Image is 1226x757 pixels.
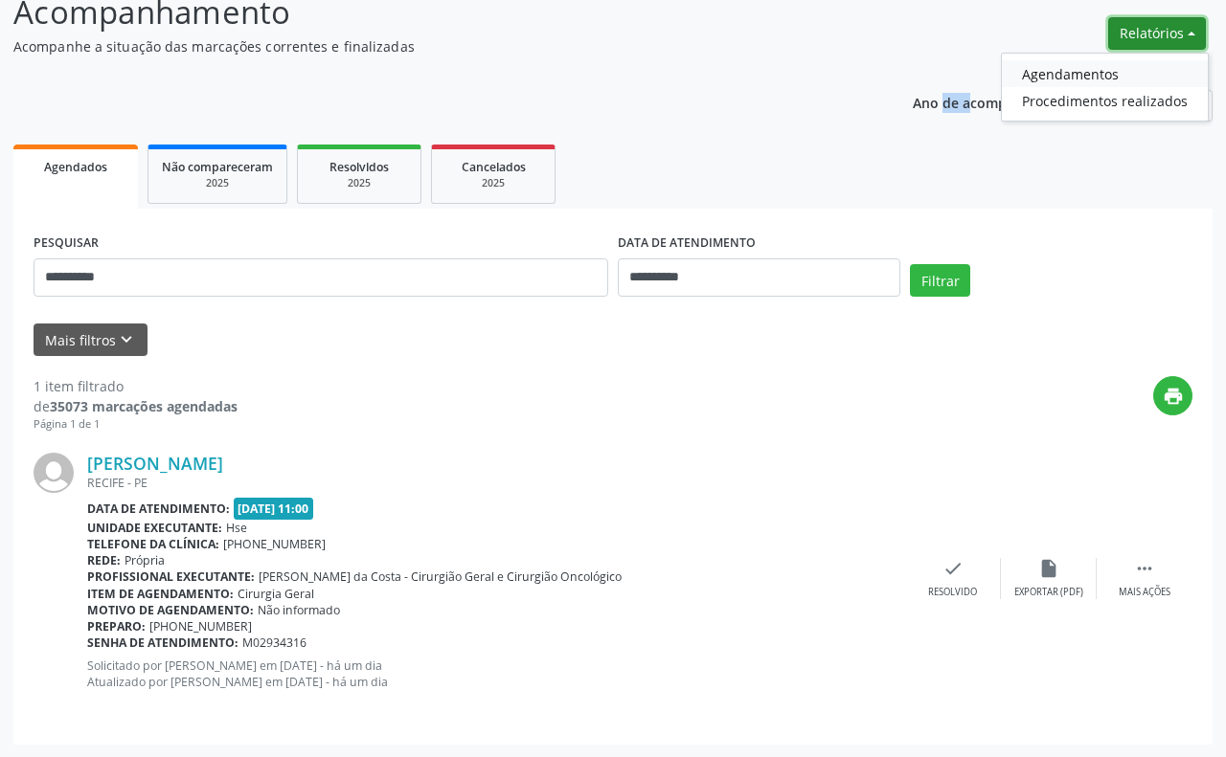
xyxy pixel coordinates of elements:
span: Agendados [44,159,107,175]
a: [PERSON_NAME] [87,453,223,474]
a: Procedimentos realizados [1002,87,1208,114]
i: keyboard_arrow_down [116,329,137,350]
p: Ano de acompanhamento [913,90,1082,114]
div: de [34,396,238,416]
div: 2025 [162,176,273,190]
strong: 35073 marcações agendadas [50,397,238,415]
b: Rede: [87,552,121,568]
span: Cirurgia Geral [238,586,314,602]
span: [DATE] 11:00 [234,498,314,520]
i: check [942,558,964,579]
span: M02934316 [242,635,306,651]
b: Item de agendamento: [87,586,234,602]
div: RECIFE - PE [87,475,905,491]
p: Solicitado por [PERSON_NAME] em [DATE] - há um dia Atualizado por [PERSON_NAME] em [DATE] - há um... [87,657,905,690]
div: Página 1 de 1 [34,416,238,433]
button: Filtrar [910,264,970,297]
b: Senha de atendimento: [87,635,238,651]
div: 1 item filtrado [34,376,238,396]
span: [PERSON_NAME] da Costa - Cirurgião Geral e Cirurgião Oncológico [259,568,622,585]
i:  [1134,558,1155,579]
b: Preparo: [87,618,146,635]
button: Mais filtroskeyboard_arrow_down [34,323,148,357]
button: Relatórios [1108,17,1206,50]
b: Telefone da clínica: [87,536,219,552]
div: 2025 [445,176,541,190]
i: insert_drive_file [1038,558,1059,579]
b: Motivo de agendamento: [87,602,254,618]
i: print [1163,386,1184,407]
div: 2025 [311,176,407,190]
span: Hse [226,520,247,536]
button: print [1153,376,1192,415]
p: Acompanhe a situação das marcações correntes e finalizadas [13,36,852,56]
div: Exportar (PDF) [1014,586,1083,599]
span: [PHONE_NUMBER] [149,618,252,635]
span: Própria [125,552,165,568]
div: Mais ações [1119,586,1170,599]
span: [PHONE_NUMBER] [223,536,326,552]
div: Resolvido [928,586,977,599]
b: Unidade executante: [87,520,222,536]
img: img [34,453,74,493]
label: PESQUISAR [34,229,99,258]
span: Resolvidos [329,159,389,175]
a: Agendamentos [1002,60,1208,87]
ul: Relatórios [1001,53,1209,122]
span: Não informado [258,602,340,618]
span: Cancelados [462,159,526,175]
span: Não compareceram [162,159,273,175]
b: Profissional executante: [87,568,255,585]
label: DATA DE ATENDIMENTO [618,229,756,258]
b: Data de atendimento: [87,501,230,517]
